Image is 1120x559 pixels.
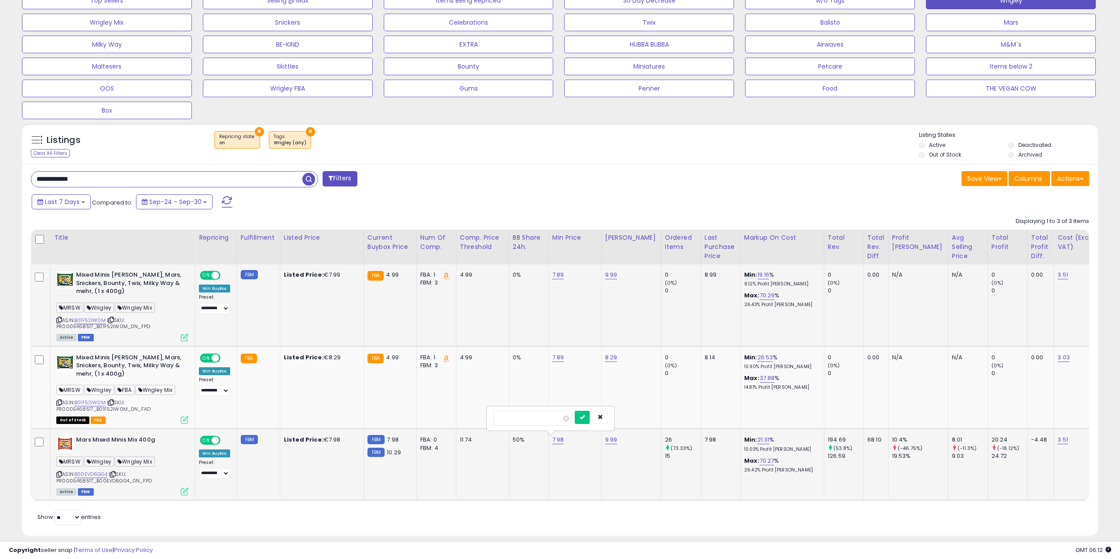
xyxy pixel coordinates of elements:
div: 4.99 [460,271,502,279]
button: Milky Way [22,36,192,53]
div: seller snap | | [9,546,153,555]
p: 10.03% Profit [PERSON_NAME] [744,446,817,453]
div: 126.59 [828,452,863,460]
div: 0 [991,271,1027,279]
p: 14.81% Profit [PERSON_NAME] [744,384,817,391]
span: All listings currently available for purchase on Amazon [56,488,77,496]
div: Markup on Cost [744,233,820,242]
span: | SKU: PR0005468517_B01F52IW0M_0N_FAD [56,399,151,412]
b: Max: [744,291,760,300]
div: FBA: 0 [420,436,449,444]
button: Balisto [745,14,915,31]
span: Repricing state : [219,133,255,146]
div: 10.4% [892,436,948,444]
div: FBM: 3 [420,362,449,369]
div: 0 [828,287,863,295]
div: Clear All Filters [31,149,70,157]
div: 0% [513,271,542,279]
div: 15 [665,452,701,460]
div: Comp. Price Threshold [460,233,505,252]
div: Cost (Exc. VAT) [1058,233,1103,252]
div: Ordered Items [665,233,697,252]
span: Last 7 Days [45,197,80,206]
span: Columns [1014,174,1042,183]
small: (53.8%) [834,445,852,452]
p: 10.90% Profit [PERSON_NAME] [744,364,817,370]
div: N/A [952,271,981,279]
small: (0%) [665,279,677,286]
span: Wrigley Mix [136,385,176,395]
button: Petcare [745,58,915,75]
button: Box [22,102,192,119]
span: ON [201,272,212,279]
div: 0.00 [867,354,881,362]
button: Bounty [384,58,554,75]
div: €8.29 [284,354,357,362]
div: % [744,271,817,287]
small: (-46.75%) [898,445,922,452]
div: 8.14 [705,354,734,362]
button: Snickers [203,14,373,31]
p: 26.42% Profit [PERSON_NAME] [744,467,817,473]
div: 0 [828,369,863,377]
button: Wrigley Mix [22,14,192,31]
span: FBA [91,417,106,424]
small: FBM [367,448,385,457]
button: Miniatures [564,58,734,75]
button: Skittles [203,58,373,75]
div: 8.01 [952,436,988,444]
span: Wrigley [84,303,114,313]
div: Last Purchase Price [705,233,737,261]
div: 0 [665,369,701,377]
div: BB Share 24h. [513,233,545,252]
small: FBA [367,354,384,363]
div: N/A [892,271,941,279]
div: Total Profit [991,233,1024,252]
div: 0.00 [1031,271,1047,279]
small: (-11.3%) [958,445,977,452]
div: % [744,292,817,308]
span: 4.99 [386,353,399,362]
div: Listed Price [284,233,360,242]
a: 9.99 [605,270,617,279]
button: Save View [962,171,1007,186]
b: Min: [744,353,757,362]
label: Out of Stock [929,151,961,158]
div: Title [54,233,191,242]
span: MRSW [56,385,83,395]
button: EXTRA [384,36,554,53]
small: (0%) [991,362,1004,369]
span: FBA [115,385,135,395]
a: 37.88 [760,374,775,383]
a: 3.51 [1058,435,1068,444]
small: (-18.12%) [997,445,1019,452]
button: Mars [926,14,1096,31]
button: × [306,127,315,136]
div: 0.00 [1031,354,1047,362]
div: Repricing [199,233,233,242]
span: Tags : [274,133,306,146]
div: ASIN: [56,436,188,494]
span: All listings currently available for purchase on Amazon [56,334,77,341]
th: The percentage added to the cost of goods (COGS) that forms the calculator for Min & Max prices. [740,230,824,264]
small: (0%) [665,362,677,369]
div: Win BuyBox [199,285,230,292]
a: Terms of Use [75,546,113,554]
div: 0 [828,271,863,279]
div: 19.53% [892,452,948,460]
button: Last 7 Days [32,194,91,209]
a: 70.27 [760,457,775,465]
a: 7.89 [552,353,564,362]
div: % [744,436,817,452]
a: 7.89 [552,270,564,279]
a: 8.29 [605,353,617,362]
img: 51LR+XiNFeL._SL40_.jpg [56,354,74,371]
p: Listing States: [919,131,1098,139]
div: 11.74 [460,436,502,444]
button: THE VEGAN COW [926,80,1096,97]
a: 26.53 [757,353,773,362]
strong: Copyright [9,546,41,554]
div: €7.98 [284,436,357,444]
b: Min: [744,270,757,279]
a: 19.16 [757,270,770,279]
